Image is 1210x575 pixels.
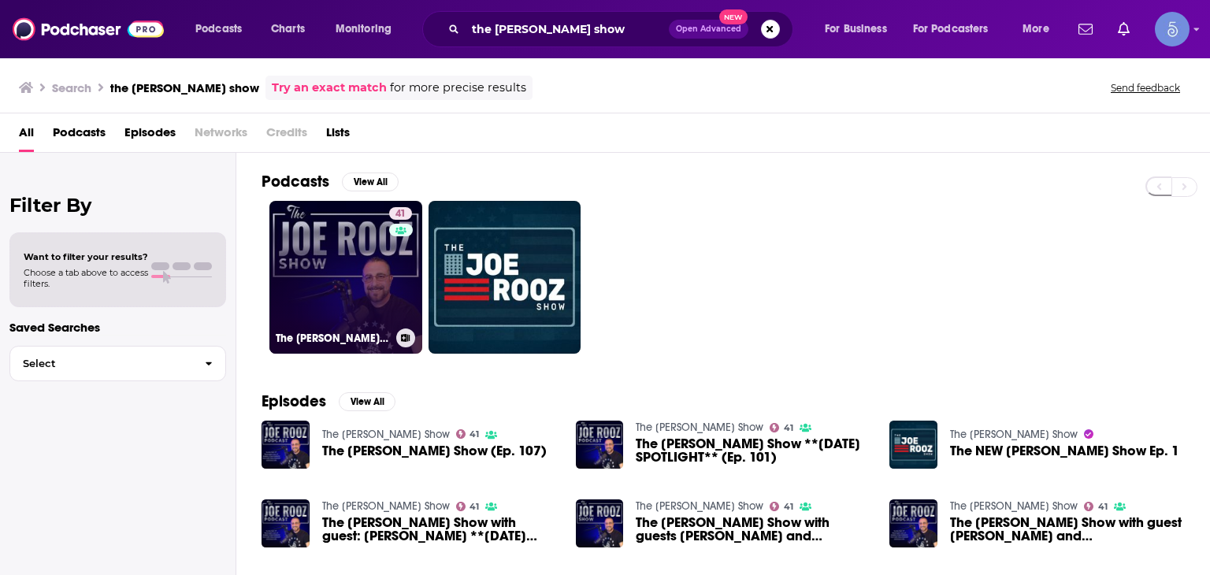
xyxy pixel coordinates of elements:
[950,516,1185,543] span: The [PERSON_NAME] Show with guest [PERSON_NAME] and [PERSON_NAME] (Ep. 128)
[19,120,34,152] a: All
[322,428,450,441] a: The Joe Rooz Show
[1023,18,1049,40] span: More
[1098,503,1108,510] span: 41
[390,79,526,97] span: for more precise results
[636,516,870,543] span: The [PERSON_NAME] Show with guests [PERSON_NAME] and [PERSON_NAME] (Ep. 156)
[466,17,669,42] input: Search podcasts, credits, & more...
[576,499,624,547] img: The Joe Rooz Show with guests Michael Stangland and Wayne Rankin (Ep. 156)
[784,425,793,432] span: 41
[470,503,479,510] span: 41
[266,120,307,152] span: Credits
[9,194,226,217] h2: Filter By
[389,207,412,220] a: 41
[889,421,937,469] img: The NEW Joe Rooz Show Ep. 1
[913,18,989,40] span: For Podcasters
[276,332,390,345] h3: The [PERSON_NAME] Show
[322,516,557,543] span: The [PERSON_NAME] Show with guest: [PERSON_NAME] **[DATE] SPOTLIGHT** (Ep. 112)
[322,444,547,458] a: The Joe Rooz Show (Ep. 107)
[9,320,226,335] p: Saved Searches
[24,251,148,262] span: Want to filter your results?
[336,18,392,40] span: Monitoring
[437,11,808,47] div: Search podcasts, credits, & more...
[110,80,259,95] h3: the [PERSON_NAME] show
[9,346,226,381] button: Select
[1011,17,1069,42] button: open menu
[1084,502,1108,511] a: 41
[322,516,557,543] a: The Joe Rooz Show with guest: Joshua Spatha **SATURDAY SPOTLIGHT** (Ep. 112)
[271,18,305,40] span: Charts
[262,421,310,469] img: The Joe Rooz Show (Ep. 107)
[262,391,395,411] a: EpisodesView All
[325,17,412,42] button: open menu
[456,502,480,511] a: 41
[326,120,350,152] a: Lists
[322,499,450,513] a: The Joe Rooz Show
[950,516,1185,543] a: The Joe Rooz Show with guest Tim Heid and Wilk Wilkerson (Ep. 128)
[1072,16,1099,43] a: Show notifications dropdown
[52,80,91,95] h3: Search
[814,17,907,42] button: open menu
[669,20,748,39] button: Open AdvancedNew
[784,503,793,510] span: 41
[24,267,148,289] span: Choose a tab above to access filters.
[13,14,164,44] img: Podchaser - Follow, Share and Rate Podcasts
[262,172,329,191] h2: Podcasts
[342,172,399,191] button: View All
[825,18,887,40] span: For Business
[636,437,870,464] span: The [PERSON_NAME] Show **[DATE] SPOTLIGHT** (Ep. 101)
[1106,81,1185,95] button: Send feedback
[124,120,176,152] a: Episodes
[1155,12,1190,46] img: User Profile
[262,172,399,191] a: PodcastsView All
[456,429,480,439] a: 41
[636,421,763,434] a: The Joe Rooz Show
[770,423,793,432] a: 41
[950,444,1179,458] span: The NEW [PERSON_NAME] Show Ep. 1
[1112,16,1136,43] a: Show notifications dropdown
[10,358,192,369] span: Select
[1155,12,1190,46] span: Logged in as Spiral5-G1
[889,499,937,547] img: The Joe Rooz Show with guest Tim Heid and Wilk Wilkerson (Ep. 128)
[195,18,242,40] span: Podcasts
[950,499,1078,513] a: The Joe Rooz Show
[195,120,247,152] span: Networks
[1155,12,1190,46] button: Show profile menu
[261,17,314,42] a: Charts
[636,437,870,464] a: The Joe Rooz Show **SATURDAY SPOTLIGHT** (Ep. 101)
[262,391,326,411] h2: Episodes
[269,201,422,354] a: 41The [PERSON_NAME] Show
[262,499,310,547] img: The Joe Rooz Show with guest: Joshua Spatha **SATURDAY SPOTLIGHT** (Ep. 112)
[903,17,1011,42] button: open menu
[272,79,387,97] a: Try an exact match
[676,25,741,33] span: Open Advanced
[950,428,1078,441] a: The Joe Rooz Show
[770,502,793,511] a: 41
[184,17,262,42] button: open menu
[395,206,406,222] span: 41
[636,499,763,513] a: The Joe Rooz Show
[470,431,479,438] span: 41
[636,516,870,543] a: The Joe Rooz Show with guests Michael Stangland and Wayne Rankin (Ep. 156)
[322,444,547,458] span: The [PERSON_NAME] Show (Ep. 107)
[719,9,748,24] span: New
[576,421,624,469] img: The Joe Rooz Show **SATURDAY SPOTLIGHT** (Ep. 101)
[53,120,106,152] a: Podcasts
[339,392,395,411] button: View All
[950,444,1179,458] a: The NEW Joe Rooz Show Ep. 1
